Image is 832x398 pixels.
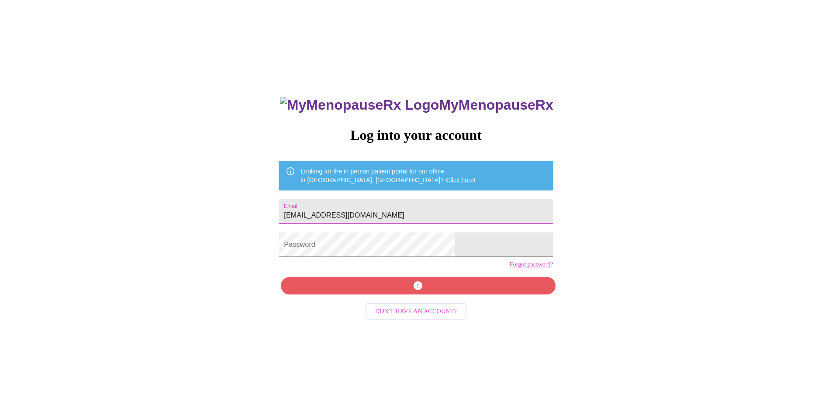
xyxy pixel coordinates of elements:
div: Looking for the in person patient portal for our office in [GEOGRAPHIC_DATA], [GEOGRAPHIC_DATA]? [300,163,476,188]
button: Don't have an account? [366,303,466,320]
img: MyMenopauseRx Logo [280,97,439,113]
a: Forgot password? [510,261,553,268]
h3: MyMenopauseRx [280,97,553,113]
a: Don't have an account? [363,307,469,315]
a: Click here! [446,177,476,183]
span: Don't have an account? [375,306,457,317]
h3: Log into your account [279,127,553,143]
